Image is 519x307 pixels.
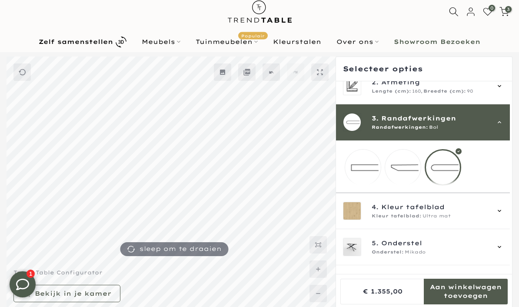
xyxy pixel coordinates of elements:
b: Showroom Bezoeken [394,39,480,45]
a: TuinmeubelenPopulair [188,37,266,47]
a: Showroom Bezoeken [386,37,488,47]
a: 0 [483,7,492,17]
a: 3 [499,7,509,17]
span: 0 [489,5,495,11]
span: 3 [505,6,512,13]
a: Zelf samenstellen [31,34,134,50]
b: Zelf samenstellen [39,39,113,45]
span: Populair [238,32,268,40]
iframe: toggle-frame [1,263,44,306]
a: Over ons [329,37,386,47]
a: Kleurstalen [266,37,329,47]
a: Meubels [134,37,188,47]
